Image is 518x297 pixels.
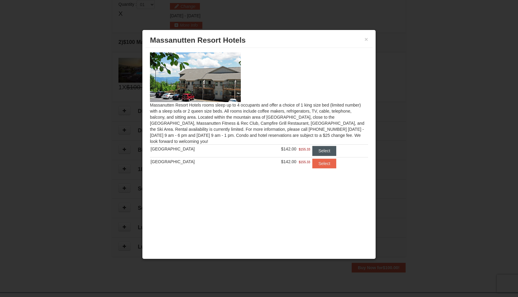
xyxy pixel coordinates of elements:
button: × [364,36,368,42]
span: $155.33 [299,159,310,165]
span: $142.00 [281,147,297,151]
button: Select [312,146,336,156]
button: Select [312,159,336,168]
img: 19219026-1-e3b4ac8e.jpg [150,52,241,102]
span: $155.33 [299,146,310,152]
span: Massanutten Resort Hotels [150,36,246,44]
span: $142.00 [281,159,297,164]
div: [GEOGRAPHIC_DATA] [151,146,246,152]
div: [GEOGRAPHIC_DATA] [151,159,246,165]
div: Massanutten Resort Hotels rooms sleep up to 4 occupants and offer a choice of 1 king size bed (li... [145,48,373,180]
